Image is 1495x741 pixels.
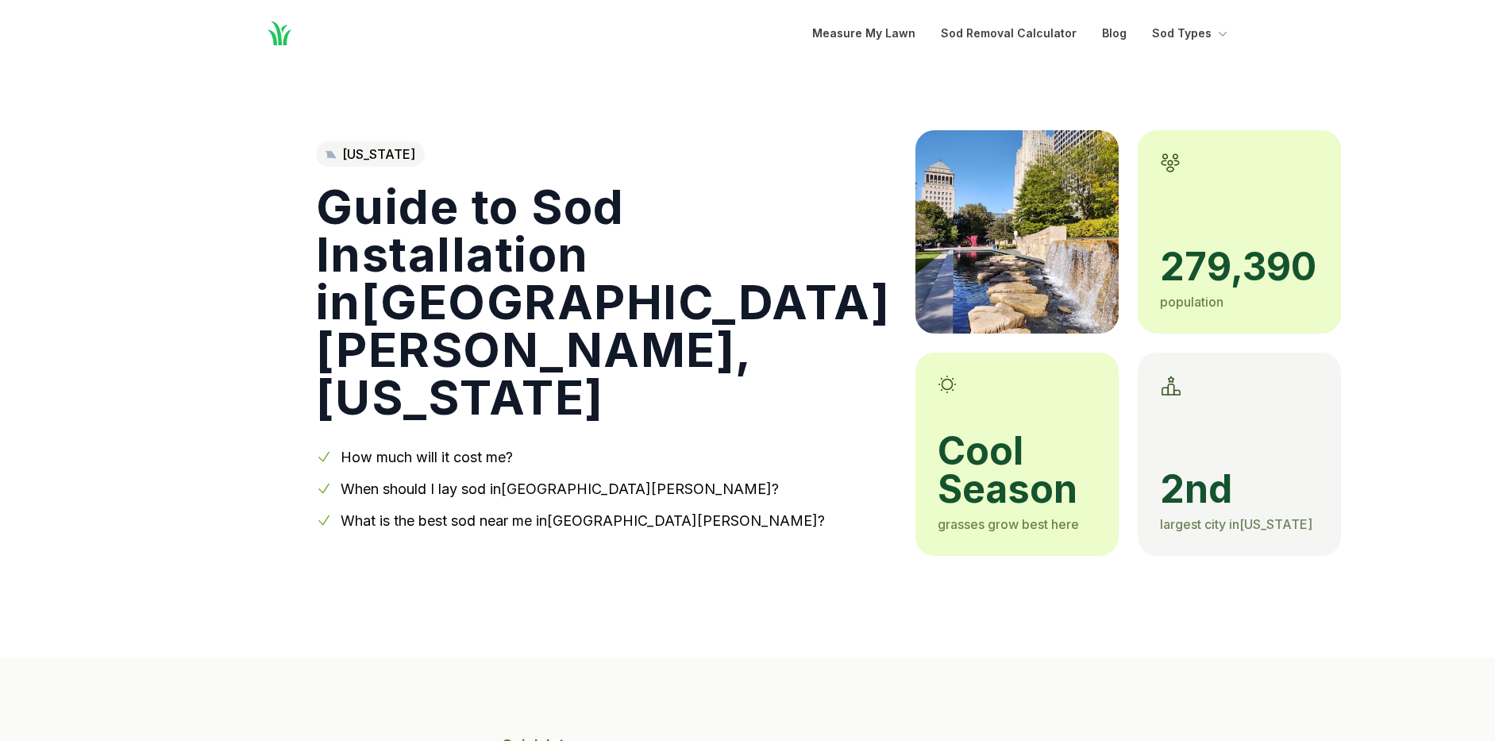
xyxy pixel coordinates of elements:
a: Sod Removal Calculator [941,24,1077,43]
img: Missouri state outline [326,150,336,160]
button: Sod Types [1152,24,1231,43]
a: Blog [1102,24,1127,43]
span: 2nd [1160,470,1319,508]
a: When should I lay sod in[GEOGRAPHIC_DATA][PERSON_NAME]? [341,480,779,497]
a: What is the best sod near me in[GEOGRAPHIC_DATA][PERSON_NAME]? [341,512,825,529]
a: Measure My Lawn [812,24,915,43]
span: 279,390 [1160,248,1319,286]
a: How much will it cost me? [341,449,513,465]
a: [US_STATE] [316,141,425,167]
span: population [1160,294,1223,310]
span: largest city in [US_STATE] [1160,516,1312,532]
span: grasses grow best here [938,516,1079,532]
img: A picture of St. Louis [915,130,1119,334]
h1: Guide to Sod Installation in [GEOGRAPHIC_DATA][PERSON_NAME] , [US_STATE] [316,183,891,421]
span: cool season [938,432,1096,508]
